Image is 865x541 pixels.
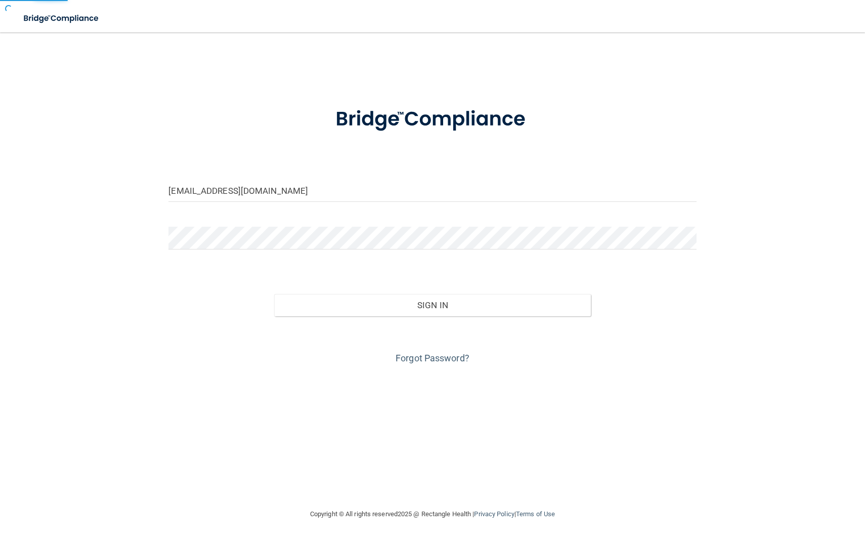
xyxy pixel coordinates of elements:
[15,8,108,29] img: bridge_compliance_login_screen.278c3ca4.svg
[315,93,550,146] img: bridge_compliance_login_screen.278c3ca4.svg
[516,510,555,518] a: Terms of Use
[168,179,696,202] input: Email
[274,294,591,316] button: Sign In
[248,498,617,530] div: Copyright © All rights reserved 2025 @ Rectangle Health | |
[396,353,469,363] a: Forgot Password?
[474,510,514,518] a: Privacy Policy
